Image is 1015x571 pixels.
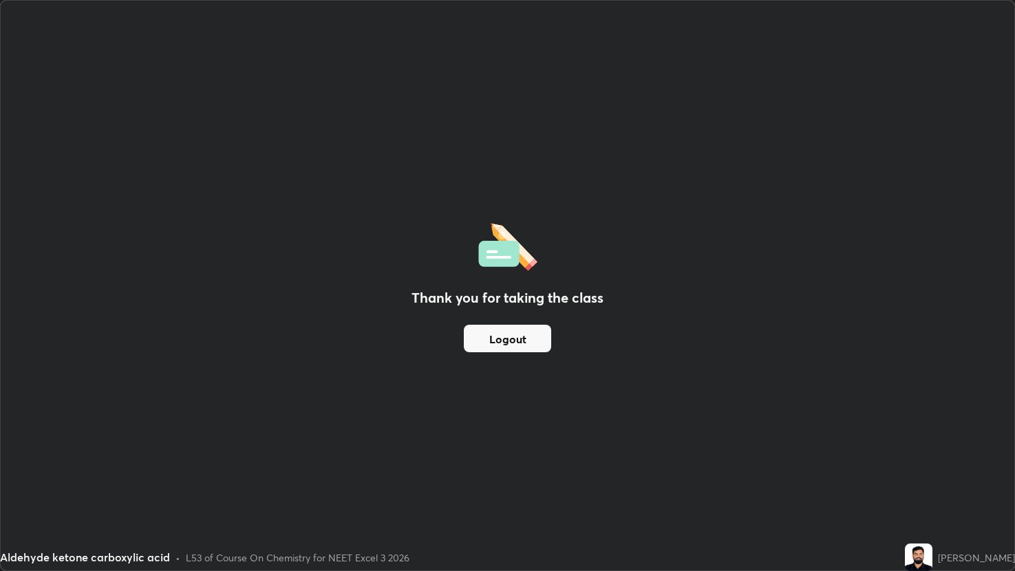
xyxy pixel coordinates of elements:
[905,543,932,571] img: 4925d321413647ba8554cd8cd00796ad.jpg
[175,550,180,565] div: •
[478,219,537,271] img: offlineFeedback.1438e8b3.svg
[186,550,409,565] div: L53 of Course On Chemistry for NEET Excel 3 2026
[412,288,603,308] h2: Thank you for taking the class
[938,550,1015,565] div: [PERSON_NAME]
[464,325,551,352] button: Logout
